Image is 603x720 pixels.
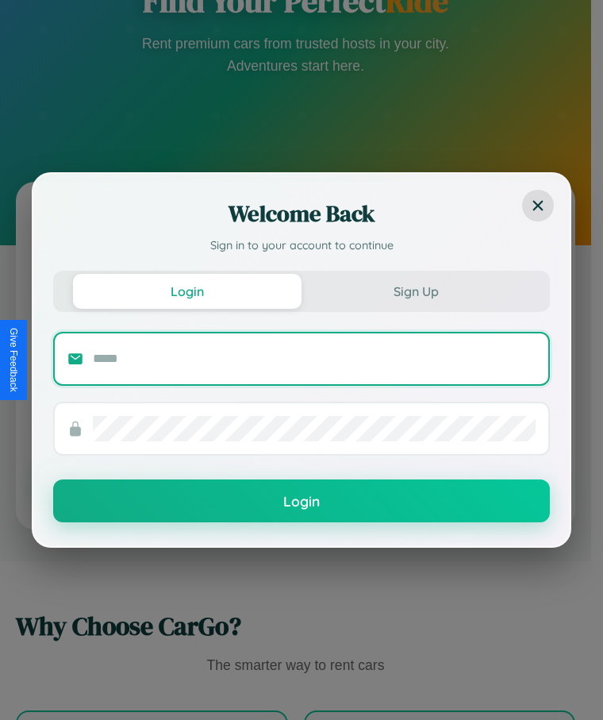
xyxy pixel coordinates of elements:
[301,274,530,309] button: Sign Up
[53,237,550,255] p: Sign in to your account to continue
[8,328,19,392] div: Give Feedback
[73,274,301,309] button: Login
[53,198,550,229] h2: Welcome Back
[53,479,550,522] button: Login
